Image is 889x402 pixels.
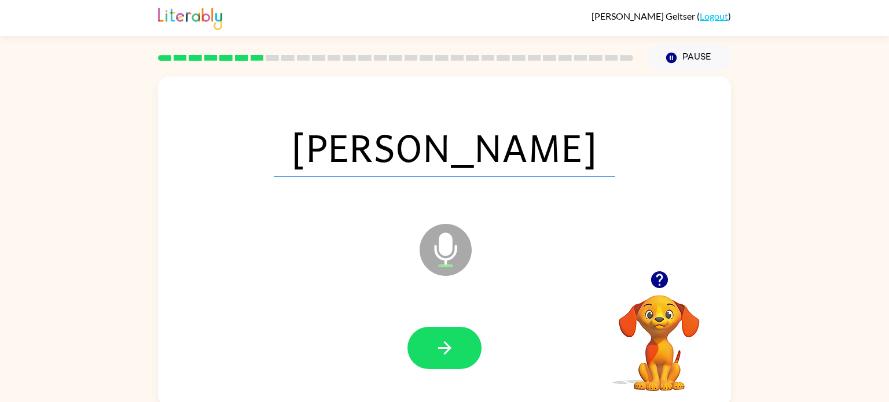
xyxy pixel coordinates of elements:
img: Literably [158,5,222,30]
span: [PERSON_NAME] [274,117,615,177]
span: [PERSON_NAME] Geltser [592,10,697,21]
video: Your browser must support playing .mp4 files to use Literably. Please try using another browser. [601,277,717,393]
div: ( ) [592,10,731,21]
a: Logout [700,10,728,21]
button: Pause [647,45,731,71]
